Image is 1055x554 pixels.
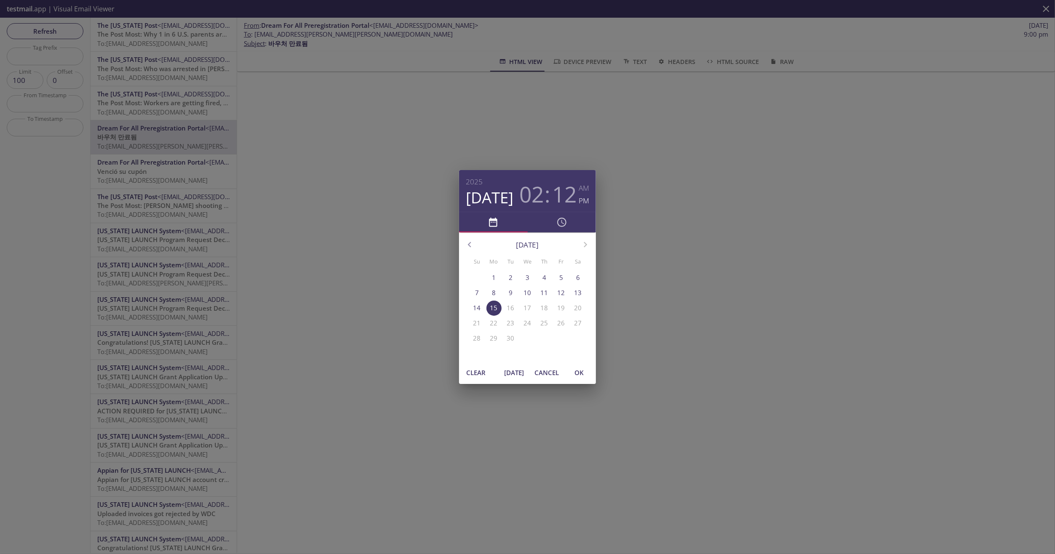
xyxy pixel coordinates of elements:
span: Clear [466,367,486,378]
button: 5 [554,270,569,285]
p: 9 [509,288,513,297]
button: 2 [503,270,518,285]
button: 11 [537,285,552,301]
button: PM [579,194,590,207]
p: 12 [558,288,565,297]
button: AM [579,182,590,194]
span: We [520,257,535,266]
button: [DATE] [501,365,528,381]
p: 2 [509,273,513,282]
p: 6 [576,273,580,282]
p: 15 [490,304,498,312]
p: [DATE] [480,240,575,250]
p: 1 [492,273,496,282]
p: 11 [541,288,548,297]
button: OK [566,365,593,381]
button: 2025 [466,176,483,188]
button: 1 [486,270,502,285]
p: 14 [473,304,481,312]
span: [DATE] [504,367,524,378]
p: 8 [492,288,496,297]
button: 8 [486,285,502,301]
p: 7 [475,288,479,297]
button: 15 [486,301,502,316]
p: 3 [526,273,529,282]
p: 5 [559,273,563,282]
button: 02 [519,181,544,207]
p: 10 [524,288,532,297]
button: 10 [520,285,535,301]
button: 14 [470,301,485,316]
button: 6 [571,270,586,285]
p: 13 [574,288,582,297]
span: Mo [486,257,502,266]
button: 3 [520,270,535,285]
p: 4 [542,273,546,282]
button: 12 [554,285,569,301]
button: 13 [571,285,586,301]
h3: : [545,181,550,207]
span: Tu [503,257,518,266]
button: 7 [470,285,485,301]
span: OK [569,367,589,378]
span: Cancel [534,367,559,378]
button: Cancel [531,365,562,381]
span: Sa [571,257,586,266]
button: Clear [462,365,489,381]
span: Su [470,257,485,266]
button: 4 [537,270,552,285]
span: Fr [554,257,569,266]
button: 12 [552,181,577,207]
button: [DATE] [466,188,513,207]
button: 9 [503,285,518,301]
span: Th [537,257,552,266]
